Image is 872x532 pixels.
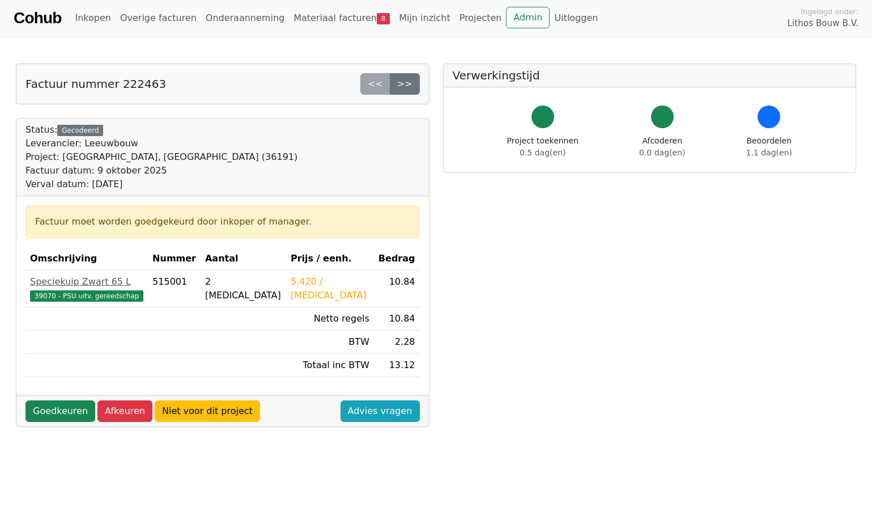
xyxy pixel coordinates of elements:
th: Prijs / eenh. [286,247,374,271]
a: Overige facturen [116,7,201,29]
span: 39070 - PSU uitv. gereedschap [30,290,143,302]
div: Project: [GEOGRAPHIC_DATA], [GEOGRAPHIC_DATA] (36191) [25,150,297,164]
td: BTW [286,331,374,354]
div: 5.420 / [MEDICAL_DATA] [291,275,369,302]
a: Cohub [14,5,61,32]
div: Project toekennen [507,135,579,159]
a: Mijn inzicht [394,7,455,29]
a: Onderaanneming [201,7,289,29]
div: Status: [25,123,297,191]
div: Afcoderen [639,135,685,159]
a: Advies vragen [341,400,420,422]
span: 1.1 dag(en) [746,148,792,157]
a: Inkopen [70,7,115,29]
div: Factuur moet worden goedgekeurd door inkoper of manager. [35,215,410,229]
td: 13.12 [374,354,420,377]
a: Materiaal facturen8 [289,7,394,29]
span: Lithos Bouw B.V. [788,17,858,30]
h5: Verwerkingstijd [453,69,847,82]
div: Speciekuip Zwart 65 L [30,275,143,289]
div: 2 [MEDICAL_DATA] [205,275,282,302]
div: Leverancier: Leeuwbouw [25,137,297,150]
span: 0.5 dag(en) [520,148,565,157]
span: Ingelogd onder: [801,6,858,17]
a: Admin [506,7,550,28]
td: 515001 [148,271,201,307]
a: >> [390,73,420,95]
td: Totaal inc BTW [286,354,374,377]
th: Omschrijving [25,247,148,271]
a: Uitloggen [550,7,602,29]
div: Factuur datum: 9 oktober 2025 [25,164,297,178]
th: Nummer [148,247,201,271]
a: Projecten [455,7,507,29]
a: Goedkeuren [25,400,95,422]
h5: Factuur nummer 222463 [25,77,166,91]
td: 10.84 [374,271,420,307]
td: 10.84 [374,307,420,331]
span: 0.0 dag(en) [639,148,685,157]
th: Bedrag [374,247,420,271]
a: Niet voor dit project [155,400,260,422]
th: Aantal [201,247,286,271]
a: Afkeuren [97,400,152,422]
td: 2.28 [374,331,420,354]
span: 8 [377,13,390,24]
div: Verval datum: [DATE] [25,178,297,191]
a: Speciekuip Zwart 65 L39070 - PSU uitv. gereedschap [30,275,143,302]
div: Beoordelen [746,135,792,159]
div: Gecodeerd [57,125,103,136]
td: Netto regels [286,307,374,331]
